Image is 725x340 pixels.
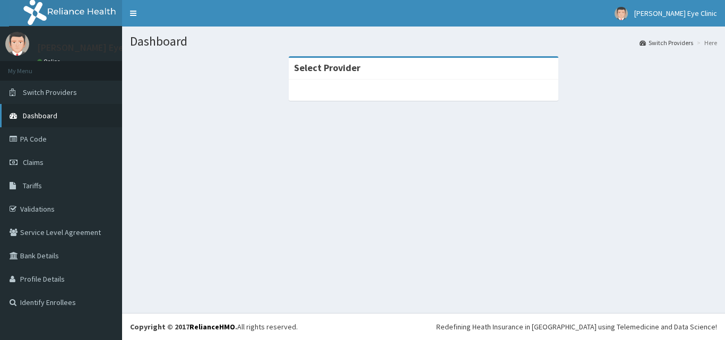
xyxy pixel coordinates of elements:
footer: All rights reserved. [122,313,725,340]
strong: Copyright © 2017 . [130,322,237,332]
span: Switch Providers [23,88,77,97]
p: [PERSON_NAME] Eye Clinic [37,43,148,53]
span: [PERSON_NAME] Eye Clinic [634,8,717,18]
span: Claims [23,158,44,167]
h1: Dashboard [130,34,717,48]
li: Here [694,38,717,47]
span: Dashboard [23,111,57,120]
span: Tariffs [23,181,42,190]
img: User Image [615,7,628,20]
a: Online [37,58,63,65]
a: Switch Providers [640,38,693,47]
a: RelianceHMO [189,322,235,332]
div: Redefining Heath Insurance in [GEOGRAPHIC_DATA] using Telemedicine and Data Science! [436,321,717,332]
img: User Image [5,32,29,56]
strong: Select Provider [294,62,360,74]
